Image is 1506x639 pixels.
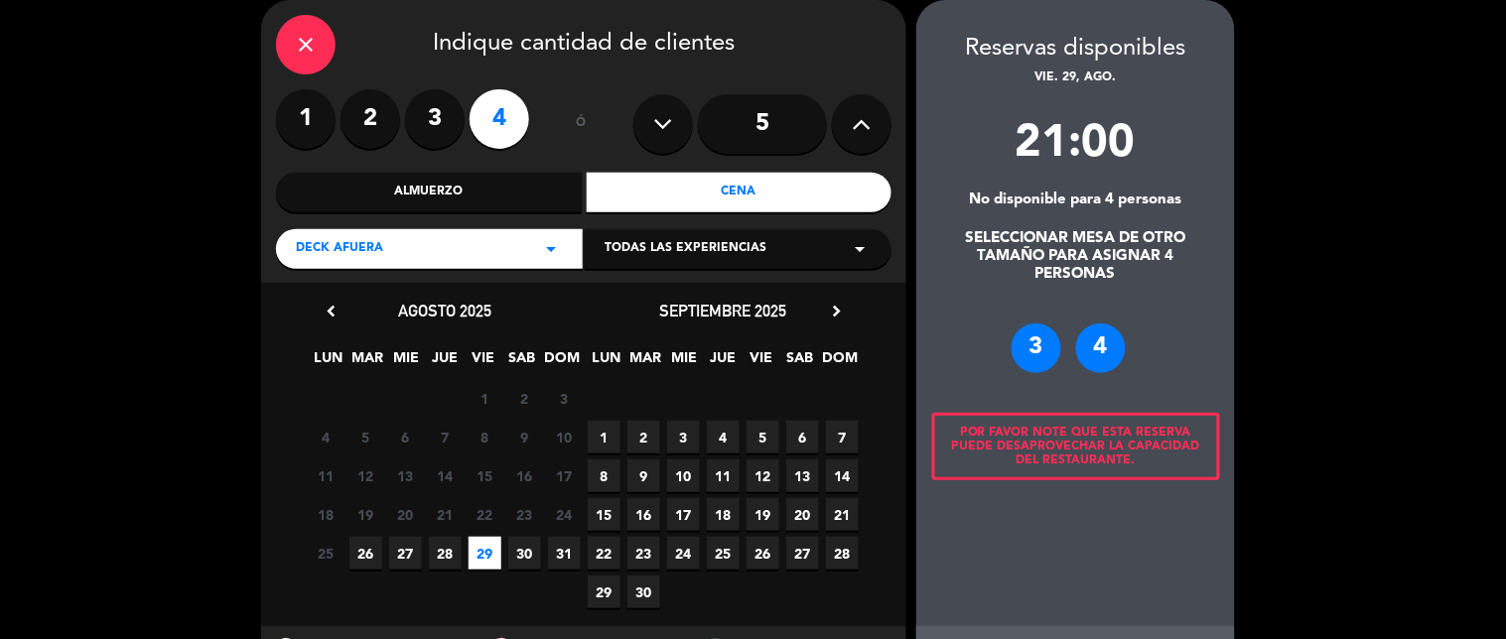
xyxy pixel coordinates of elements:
span: 3 [548,382,581,415]
span: 20 [786,498,819,531]
span: 11 [310,459,342,492]
span: 26 [747,537,779,570]
span: 21 [429,498,462,531]
span: 18 [310,498,342,531]
span: SAB [784,346,817,379]
span: 23 [508,498,541,531]
div: SELECCIONAR MESA DE OTRO TAMAÑO PARA ASIGNAR 4 PERSONAS [916,230,1235,284]
label: 4 [470,89,529,149]
span: 25 [310,537,342,570]
span: 29 [469,537,501,570]
span: 22 [469,498,501,531]
span: 13 [786,459,819,492]
span: 10 [667,459,700,492]
span: MAR [351,346,384,379]
span: 12 [747,459,779,492]
span: 2 [627,421,660,453]
span: 8 [588,459,620,492]
span: VIE [468,346,500,379]
span: 9 [627,459,660,492]
div: Indique cantidad de clientes [276,15,891,74]
i: chevron_right [826,301,847,321]
div: Por favor note que esta reserva puede desaprovechar la capacidad del restaurante. [932,413,1220,480]
span: 12 [349,459,382,492]
div: vie. 29, ago. [916,68,1235,88]
span: 3 [667,421,700,453]
label: 1 [276,89,336,149]
span: MAR [629,346,662,379]
span: 21 [826,498,859,531]
span: 7 [826,421,859,453]
span: Todas las experiencias [605,239,766,259]
span: 19 [349,498,382,531]
span: 1 [588,421,620,453]
span: 24 [548,498,581,531]
i: arrow_drop_down [539,237,563,261]
span: DECK AFUERA [296,239,383,259]
span: 8 [469,421,501,453]
span: 16 [508,459,541,492]
div: No disponible para 4 personas [916,192,1235,209]
span: 29 [588,575,620,608]
span: 17 [667,498,700,531]
span: 15 [588,498,620,531]
div: Almuerzo [276,173,582,212]
div: ó [549,89,614,159]
div: 3 [1012,323,1061,373]
span: 24 [667,537,700,570]
span: 2 [508,382,541,415]
span: JUE [429,346,462,379]
span: 28 [826,537,859,570]
span: 27 [786,537,819,570]
span: 14 [429,459,462,492]
span: 7 [429,421,462,453]
span: LUN [313,346,345,379]
span: 26 [349,537,382,570]
span: 10 [548,421,581,453]
span: 30 [627,575,660,608]
span: VIE [746,346,778,379]
span: 15 [469,459,501,492]
span: 5 [349,421,382,453]
span: 6 [786,421,819,453]
i: chevron_left [321,301,342,321]
span: 4 [310,421,342,453]
i: close [294,33,318,57]
div: Reservas disponibles [916,30,1235,68]
span: 1 [469,382,501,415]
span: DOM [545,346,578,379]
span: 25 [707,537,740,570]
div: 21:00 [916,108,1235,192]
span: 19 [747,498,779,531]
label: 2 [341,89,400,149]
span: 4 [707,421,740,453]
i: arrow_drop_down [848,237,872,261]
span: 6 [389,421,422,453]
span: 22 [588,537,620,570]
span: LUN [591,346,623,379]
span: 27 [389,537,422,570]
div: Cena [587,173,892,212]
span: 17 [548,459,581,492]
span: septiembre 2025 [659,301,786,320]
span: DOM [823,346,856,379]
span: 16 [627,498,660,531]
span: MIE [668,346,701,379]
span: 23 [627,537,660,570]
span: 18 [707,498,740,531]
label: 3 [405,89,465,149]
span: 9 [508,421,541,453]
span: MIE [390,346,423,379]
span: 14 [826,459,859,492]
span: 28 [429,537,462,570]
span: 13 [389,459,422,492]
span: 31 [548,537,581,570]
span: JUE [707,346,740,379]
span: SAB [506,346,539,379]
span: 5 [747,421,779,453]
div: 4 [1076,323,1126,373]
span: 11 [707,459,740,492]
span: agosto 2025 [398,301,491,320]
span: 30 [508,537,541,570]
span: 20 [389,498,422,531]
